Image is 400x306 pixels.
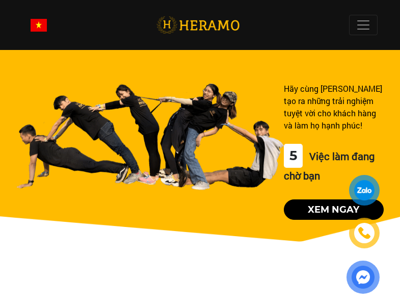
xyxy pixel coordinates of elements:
button: Xem ngay [284,199,384,220]
div: 5 [284,144,303,168]
span: Việc làm đang chờ bạn [284,149,375,182]
img: logo [156,15,239,36]
img: phone-icon [359,227,370,239]
img: vn-flag.png [31,19,47,32]
div: Hãy cùng [PERSON_NAME] tạo ra những trải nghiệm tuyệt vời cho khách hàng và làm họ hạnh phúc! [284,83,384,132]
img: banner [16,83,284,190]
a: phone-icon [351,219,378,247]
